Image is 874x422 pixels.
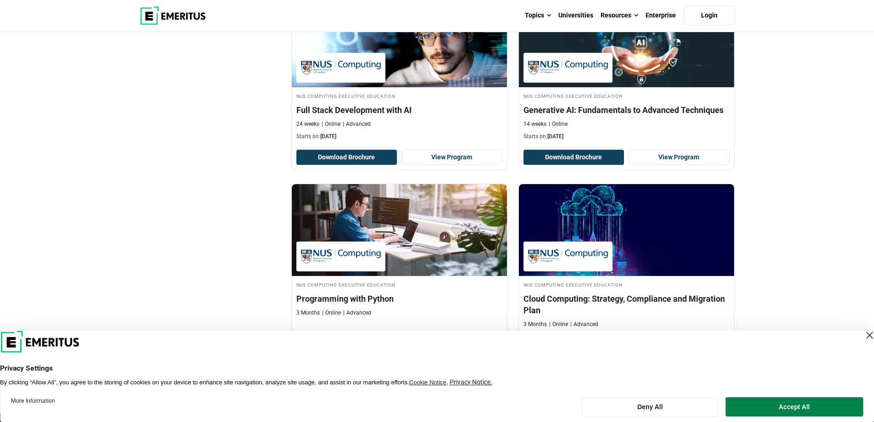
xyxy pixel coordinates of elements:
p: Starts on: [523,133,729,141]
p: 14 weeks [523,120,546,128]
h4: Cloud Computing: Strategy, Compliance and Migration Plan [523,293,729,316]
a: AI and Machine Learning Course by NUS Computing Executive Education - NUS Computing Executive Edu... [292,184,507,321]
a: View Program [629,150,729,165]
h4: Generative AI: Fundamentals to Advanced Techniques [523,104,729,116]
h4: NUS Computing Executive Education [523,281,729,288]
p: Online [549,321,568,328]
p: Advanced [570,321,598,328]
button: Download Brochure [523,150,624,165]
h4: Programming with Python [296,293,502,304]
span: [DATE] [320,133,336,140]
p: Online [322,309,341,317]
p: Starts on: [296,133,502,141]
a: Login [684,6,735,25]
a: Strategy and Innovation Course by NUS Computing Executive Education - NUS Computing Executive Edu... [519,184,734,333]
button: Download Brochure [296,150,397,165]
img: NUS Computing Executive Education [528,57,608,78]
span: [DATE] [547,133,563,140]
p: Online [549,120,568,128]
a: View Program [401,150,502,165]
p: 3 Months [296,309,320,317]
img: Cloud Computing: Strategy, Compliance and Migration Plan | Online Strategy and Innovation Course [519,184,734,276]
img: NUS Computing Executive Education [301,246,381,267]
h4: Full Stack Development with AI [296,104,502,116]
p: Advanced [343,120,371,128]
h4: NUS Computing Executive Education [296,92,502,100]
p: 24 weeks [296,120,319,128]
h4: NUS Computing Executive Education [296,281,502,288]
p: 3 Months [523,321,547,328]
h4: NUS Computing Executive Education [523,92,729,100]
p: Advanced [343,309,371,317]
img: NUS Computing Executive Education [528,246,608,267]
img: NUS Computing Executive Education [301,57,381,78]
img: Programming with Python | Online AI and Machine Learning Course [292,184,507,276]
p: Online [322,120,340,128]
